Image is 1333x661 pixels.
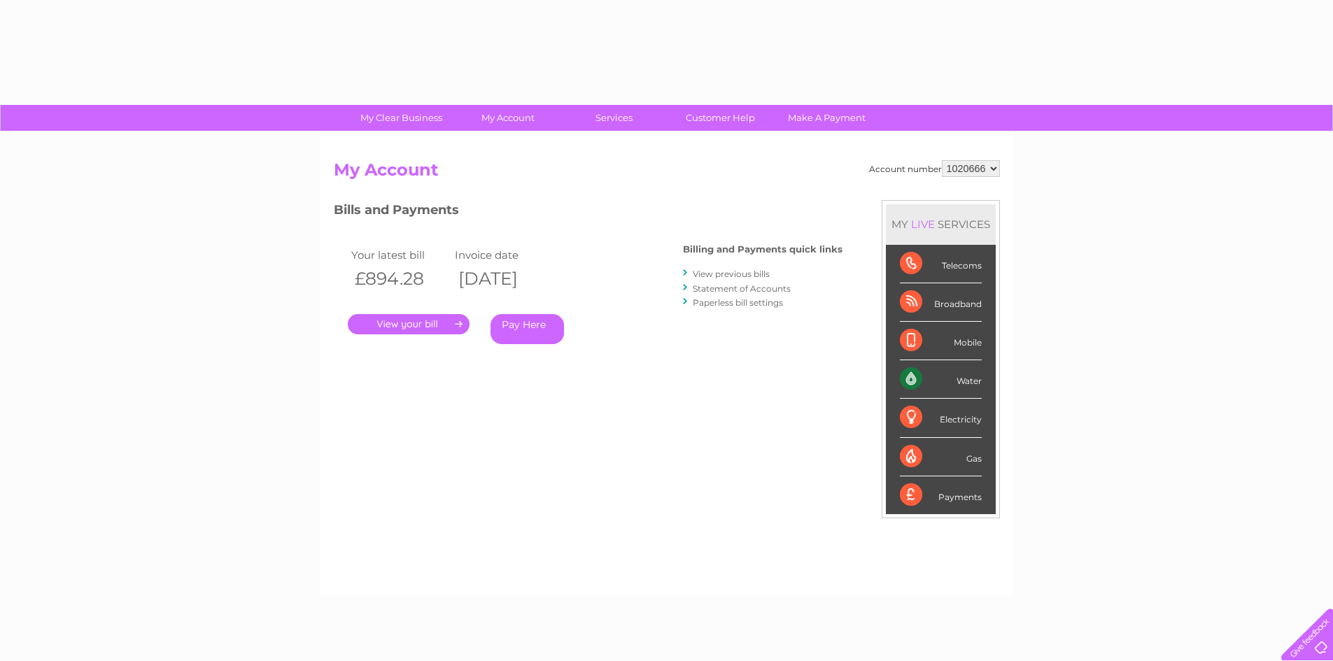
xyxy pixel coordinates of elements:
div: Account number [869,160,1000,177]
a: My Account [450,105,565,131]
div: Mobile [900,322,982,360]
div: Broadband [900,283,982,322]
a: My Clear Business [344,105,459,131]
div: Water [900,360,982,399]
div: MY SERVICES [886,204,996,244]
h2: My Account [334,160,1000,187]
div: Payments [900,476,982,514]
a: Services [556,105,672,131]
a: Pay Here [491,314,564,344]
div: Electricity [900,399,982,437]
h4: Billing and Payments quick links [683,244,842,255]
a: View previous bills [693,269,770,279]
th: £894.28 [348,264,452,293]
td: Invoice date [451,246,556,264]
a: Make A Payment [769,105,884,131]
th: [DATE] [451,264,556,293]
div: LIVE [908,218,938,231]
a: Customer Help [663,105,778,131]
div: Gas [900,438,982,476]
a: . [348,314,470,334]
a: Paperless bill settings [693,297,783,308]
a: Statement of Accounts [693,283,791,294]
td: Your latest bill [348,246,452,264]
h3: Bills and Payments [334,200,842,225]
div: Telecoms [900,245,982,283]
